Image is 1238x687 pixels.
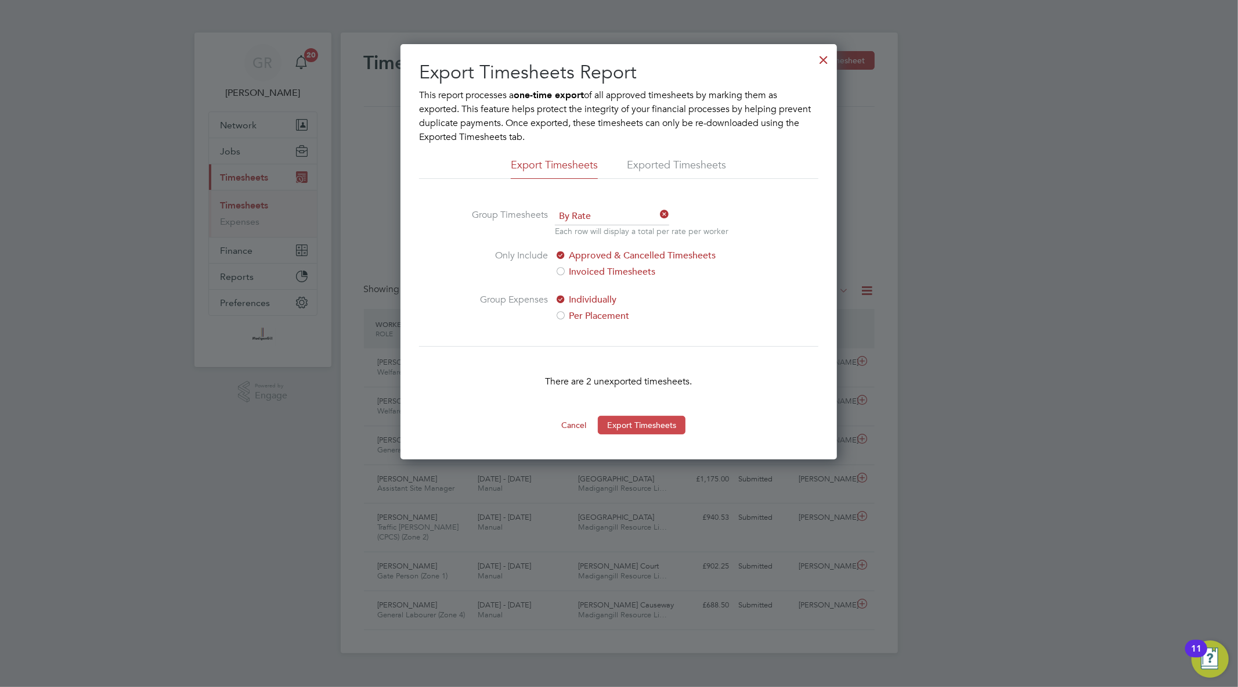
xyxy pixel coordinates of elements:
h2: Export Timesheets Report [419,60,818,85]
label: Group Timesheets [461,208,548,235]
button: Export Timesheets [598,416,685,434]
label: Individually [555,293,749,307]
label: Per Placement [555,309,749,323]
li: Exported Timesheets [627,158,726,179]
button: Cancel [552,416,595,434]
li: Export Timesheets [511,158,598,179]
label: Group Expenses [461,293,548,323]
p: There are 2 unexported timesheets. [419,375,818,389]
p: This report processes a of all approved timesheets by marking them as exported. This feature help... [419,88,818,144]
div: 11 [1191,649,1201,664]
label: Only Include [461,249,548,279]
p: Each row will display a total per rate per worker [555,225,728,237]
button: Open Resource Center, 11 new notifications [1192,641,1229,678]
b: one-time export [514,89,584,100]
label: Approved & Cancelled Timesheets [555,249,749,262]
label: Invoiced Timesheets [555,265,749,279]
span: By Rate [555,208,669,225]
